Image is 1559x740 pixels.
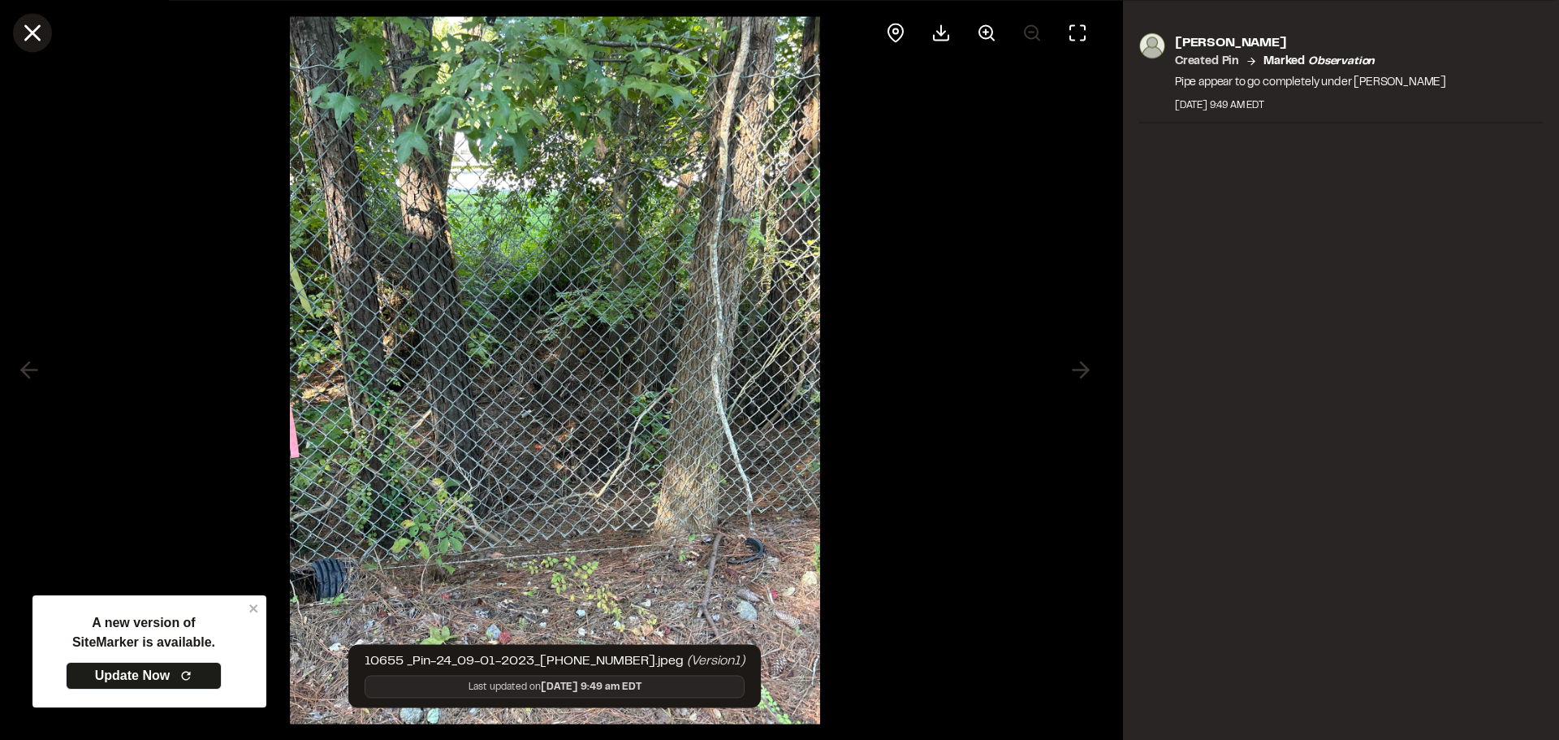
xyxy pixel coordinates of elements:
img: photo [1139,32,1165,58]
p: Marked [1263,52,1375,70]
button: Toggle Fullscreen [1058,13,1097,52]
em: observation [1308,56,1375,66]
p: Pipe appear to go completely under [PERSON_NAME] [1175,73,1446,91]
button: Close modal [13,13,52,52]
button: Zoom in [967,13,1006,52]
div: View pin on map [876,13,915,52]
div: [DATE] 9:49 AM EDT [1175,97,1446,112]
p: [PERSON_NAME] [1175,32,1446,52]
p: Created Pin [1175,52,1239,70]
